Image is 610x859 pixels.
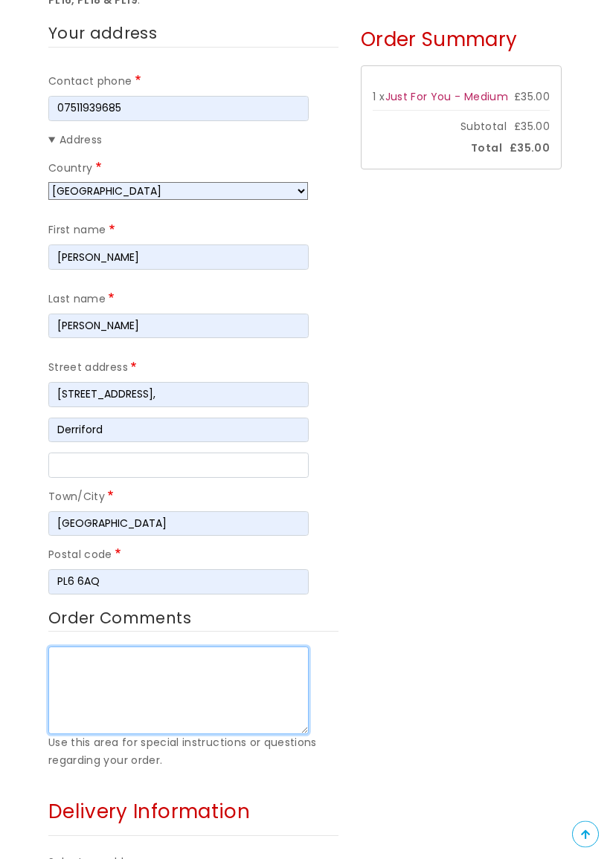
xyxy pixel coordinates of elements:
label: Town/City [48,489,117,507]
span: £35.00 [510,140,550,158]
div: Use this area for special instructions or questions regarding your order. [48,735,338,771]
span: Subtotal [453,119,514,137]
td: £35.00 [513,85,550,111]
label: Contact phone [48,74,144,91]
a: Just For You - Medium [385,90,508,105]
span: Your address [48,23,157,45]
label: Country [48,161,104,178]
span: Total [463,140,510,158]
label: Street address [48,360,139,377]
td: 1 x [373,85,385,111]
label: Last name [48,291,118,309]
label: Postal code [48,547,123,565]
summary: Address [48,132,338,150]
h3: Order Summary [361,21,562,64]
span: Delivery Information [48,799,250,826]
label: First name [48,222,118,240]
label: Order Comments [48,606,338,633]
span: £35.00 [514,119,550,137]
